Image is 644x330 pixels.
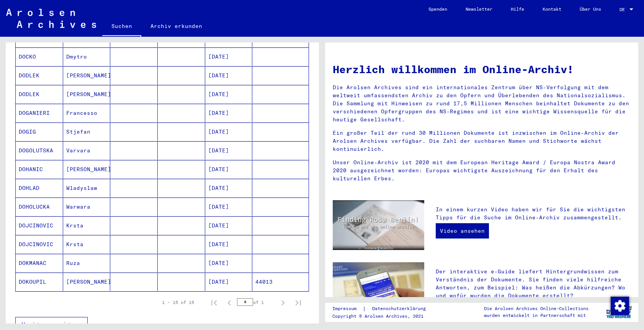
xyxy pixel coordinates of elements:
[16,198,63,216] mat-cell: DOHOLUCKA
[205,47,253,66] mat-cell: [DATE]
[611,297,629,315] img: Zustimmung ändern
[16,104,63,122] mat-cell: DOGANIERI
[63,141,111,160] mat-cell: Varvara
[16,235,63,253] mat-cell: DOJCINOVIC
[275,295,291,310] button: Next page
[63,160,111,178] mat-cell: [PERSON_NAME]
[205,104,253,122] mat-cell: [DATE]
[333,262,424,323] img: eguide.jpg
[16,273,63,291] mat-cell: DOKOUPIL
[63,123,111,141] mat-cell: Stjefan
[63,254,111,272] mat-cell: Ruza
[484,305,588,312] p: Die Arolsen Archives Online-Collections
[22,321,77,328] span: Weniger anzeigen
[205,123,253,141] mat-cell: [DATE]
[333,158,631,183] p: Unser Online-Archiv ist 2020 mit dem European Heritage Award / Europa Nostra Award 2020 ausgezeic...
[205,179,253,197] mat-cell: [DATE]
[366,305,435,313] a: Datenschutzerklärung
[333,129,631,153] p: Ein großer Teil der rund 30 Millionen Dokumente ist inzwischen im Online-Archiv der Arolsen Archi...
[237,299,275,306] div: of 1
[141,17,211,35] a: Archiv erkunden
[205,85,253,103] mat-cell: [DATE]
[291,295,306,310] button: Last page
[16,160,63,178] mat-cell: DOHANIC
[6,9,96,28] img: Arolsen_neg.svg
[16,179,63,197] mat-cell: DOHLAD
[16,66,63,85] mat-cell: DODLEK
[332,305,363,313] a: Impressum
[205,160,253,178] mat-cell: [DATE]
[205,254,253,272] mat-cell: [DATE]
[332,305,435,313] div: |
[63,104,111,122] mat-cell: Francesso
[63,235,111,253] mat-cell: Krsta
[252,273,309,291] mat-cell: 44013
[610,296,629,315] div: Zustimmung ändern
[63,179,111,197] mat-cell: Wladyslaw
[205,66,253,85] mat-cell: [DATE]
[605,302,633,322] img: yv_logo.png
[205,235,253,253] mat-cell: [DATE]
[222,295,237,310] button: Previous page
[63,47,111,66] mat-cell: Dmytro
[63,216,111,235] mat-cell: Krsta
[619,7,628,12] span: DE
[102,17,141,37] a: Suchen
[333,83,631,124] p: Die Arolsen Archives sind ein internationales Zentrum über NS-Verfolgung mit dem weltweit umfasse...
[63,85,111,103] mat-cell: [PERSON_NAME]
[205,141,253,160] mat-cell: [DATE]
[484,312,588,319] p: wurden entwickelt in Partnerschaft mit
[16,47,63,66] mat-cell: DOCKO
[205,216,253,235] mat-cell: [DATE]
[63,66,111,85] mat-cell: [PERSON_NAME]
[333,61,631,77] h1: Herzlich willkommen im Online-Archiv!
[16,216,63,235] mat-cell: DOJCINOVIC
[206,295,222,310] button: First page
[333,200,424,250] img: video.jpg
[436,223,489,239] a: Video ansehen
[63,198,111,216] mat-cell: Warwara
[16,254,63,272] mat-cell: DOKMANAC
[63,273,111,291] mat-cell: [PERSON_NAME]
[205,198,253,216] mat-cell: [DATE]
[162,299,194,306] div: 1 – 15 of 15
[16,85,63,103] mat-cell: DODLEK
[436,206,631,222] p: In einem kurzen Video haben wir für Sie die wichtigsten Tipps für die Suche im Online-Archiv zusa...
[16,141,63,160] mat-cell: DOGOLUTSKA
[205,273,253,291] mat-cell: [DATE]
[16,123,63,141] mat-cell: DOGIG
[332,313,435,320] p: Copyright © Arolsen Archives, 2021
[436,268,631,300] p: Der interaktive e-Guide liefert Hintergrundwissen zum Verständnis der Dokumente. Sie finden viele...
